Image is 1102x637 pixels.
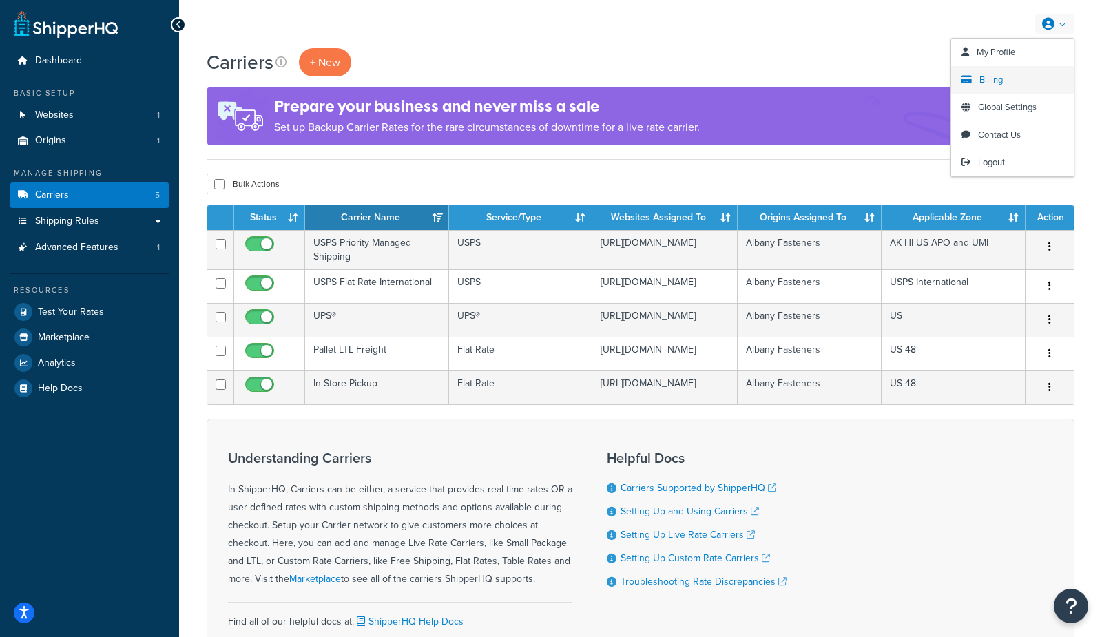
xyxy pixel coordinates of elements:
[10,182,169,208] li: Carriers
[234,205,305,230] th: Status: activate to sort column ascending
[592,337,738,370] td: [URL][DOMAIN_NAME]
[274,118,700,137] p: Set up Backup Carrier Rates for the rare circumstances of downtime for a live rate carrier.
[882,370,1026,404] td: US 48
[10,300,169,324] a: Test Your Rates
[738,269,882,303] td: Albany Fasteners
[738,205,882,230] th: Origins Assigned To: activate to sort column ascending
[951,121,1074,149] a: Contact Us
[977,45,1015,59] span: My Profile
[449,337,593,370] td: Flat Rate
[449,269,593,303] td: USPS
[592,370,738,404] td: [URL][DOMAIN_NAME]
[207,49,273,76] h1: Carriers
[1026,205,1074,230] th: Action
[354,614,464,629] a: ShipperHQ Help Docs
[10,128,169,154] a: Origins 1
[10,235,169,260] a: Advanced Features 1
[38,306,104,318] span: Test Your Rates
[35,135,66,147] span: Origins
[10,87,169,99] div: Basic Setup
[10,235,169,260] li: Advanced Features
[35,109,74,121] span: Websites
[882,230,1026,269] td: AK HI US APO and UMI
[621,481,776,495] a: Carriers Supported by ShipperHQ
[38,357,76,369] span: Analytics
[10,128,169,154] li: Origins
[738,337,882,370] td: Albany Fasteners
[592,230,738,269] td: [URL][DOMAIN_NAME]
[882,337,1026,370] td: US 48
[305,303,449,337] td: UPS®
[10,182,169,208] a: Carriers 5
[951,149,1074,176] a: Logout
[10,325,169,350] a: Marketplace
[14,10,118,38] a: ShipperHQ Home
[738,370,882,404] td: Albany Fasteners
[228,602,572,631] div: Find all of our helpful docs at:
[951,94,1074,121] a: Global Settings
[35,242,118,253] span: Advanced Features
[157,135,160,147] span: 1
[951,39,1074,66] a: My Profile
[10,376,169,401] a: Help Docs
[305,230,449,269] td: USPS Priority Managed Shipping
[289,572,341,586] a: Marketplace
[157,242,160,253] span: 1
[978,156,1005,169] span: Logout
[882,269,1026,303] td: USPS International
[979,73,1003,86] span: Billing
[305,370,449,404] td: In-Store Pickup
[35,216,99,227] span: Shipping Rules
[882,303,1026,337] td: US
[978,128,1021,141] span: Contact Us
[10,167,169,179] div: Manage Shipping
[882,205,1026,230] th: Applicable Zone: activate to sort column ascending
[738,303,882,337] td: Albany Fasteners
[1054,589,1088,623] button: Open Resource Center
[305,205,449,230] th: Carrier Name: activate to sort column ascending
[35,55,82,67] span: Dashboard
[35,189,69,201] span: Carriers
[274,95,700,118] h4: Prepare your business and never miss a sale
[10,103,169,128] a: Websites 1
[592,303,738,337] td: [URL][DOMAIN_NAME]
[305,337,449,370] td: Pallet LTL Freight
[207,174,287,194] button: Bulk Actions
[738,230,882,269] td: Albany Fasteners
[621,528,755,542] a: Setting Up Live Rate Carriers
[155,189,160,201] span: 5
[228,450,572,588] div: In ShipperHQ, Carriers can be either, a service that provides real-time rates OR a user-defined r...
[157,109,160,121] span: 1
[228,450,572,466] h3: Understanding Carriers
[10,284,169,296] div: Resources
[299,48,351,76] button: + New
[10,103,169,128] li: Websites
[449,230,593,269] td: USPS
[621,574,787,589] a: Troubleshooting Rate Discrepancies
[607,450,787,466] h3: Helpful Docs
[449,303,593,337] td: UPS®
[978,101,1037,114] span: Global Settings
[207,87,274,145] img: ad-rules-rateshop-fe6ec290ccb7230408bd80ed9643f0289d75e0ffd9eb532fc0e269fcd187b520.png
[10,351,169,375] a: Analytics
[621,504,759,519] a: Setting Up and Using Carriers
[38,383,83,395] span: Help Docs
[592,269,738,303] td: [URL][DOMAIN_NAME]
[449,205,593,230] th: Service/Type: activate to sort column ascending
[951,66,1074,94] a: Billing
[592,205,738,230] th: Websites Assigned To: activate to sort column ascending
[449,370,593,404] td: Flat Rate
[10,48,169,74] a: Dashboard
[10,209,169,234] a: Shipping Rules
